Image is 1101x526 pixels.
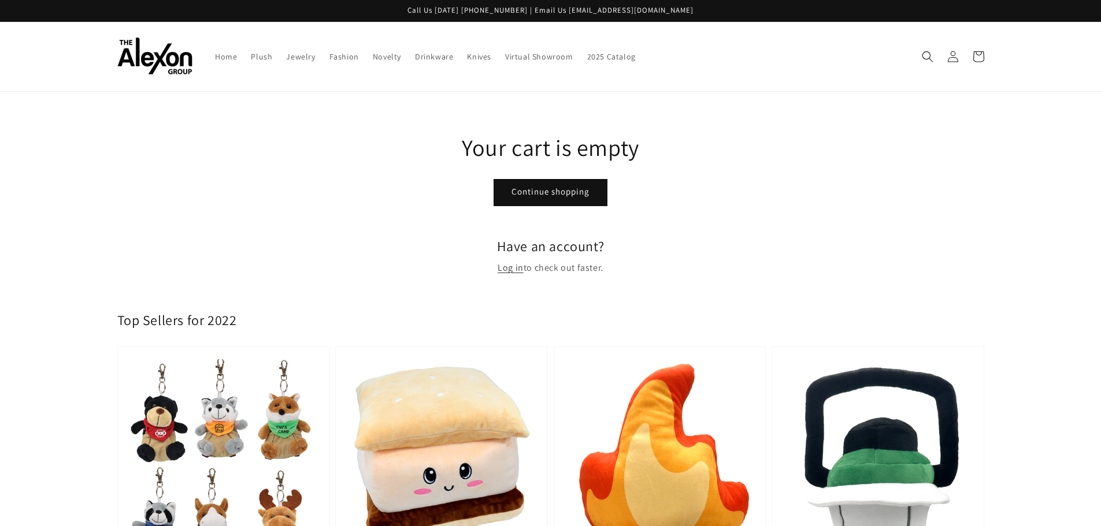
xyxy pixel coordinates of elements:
[467,51,491,62] span: Knives
[322,44,366,69] a: Fashion
[373,51,401,62] span: Novelty
[244,44,279,69] a: Plush
[587,51,636,62] span: 2025 Catalog
[279,44,322,69] a: Jewelry
[117,132,984,162] h1: Your cart is empty
[460,44,498,69] a: Knives
[215,51,237,62] span: Home
[498,44,580,69] a: Virtual Showroom
[408,44,460,69] a: Drinkware
[505,51,573,62] span: Virtual Showroom
[251,51,272,62] span: Plush
[415,51,453,62] span: Drinkware
[286,51,315,62] span: Jewelry
[494,180,607,206] a: Continue shopping
[580,44,643,69] a: 2025 Catalog
[915,44,940,69] summary: Search
[117,260,984,277] p: to check out faster.
[117,38,192,75] img: The Alexon Group
[208,44,244,69] a: Home
[498,260,524,277] a: Log in
[366,44,408,69] a: Novelty
[117,237,984,255] h2: Have an account?
[329,51,359,62] span: Fashion
[117,311,237,329] h2: Top Sellers for 2022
